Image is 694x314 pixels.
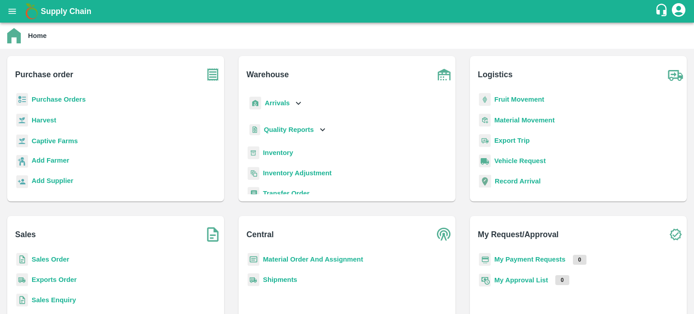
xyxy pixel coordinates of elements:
[494,277,548,284] a: My Approval List
[479,113,491,127] img: material
[433,223,455,246] img: central
[494,256,566,263] a: My Payment Requests
[32,117,56,124] a: Harvest
[248,93,304,113] div: Arrivals
[433,63,455,86] img: warehouse
[15,68,73,81] b: Purchase order
[32,276,77,283] a: Exports Order
[247,68,289,81] b: Warehouse
[478,228,559,241] b: My Request/Approval
[264,126,314,133] b: Quality Reports
[263,149,293,156] a: Inventory
[479,273,491,287] img: approval
[2,1,23,22] button: open drawer
[494,96,544,103] a: Fruit Movement
[32,137,78,145] a: Captive Farms
[248,253,259,266] img: centralMaterial
[28,32,47,39] b: Home
[249,97,261,110] img: whArrival
[248,121,328,139] div: Quality Reports
[479,253,491,266] img: payment
[495,178,541,185] a: Record Arrival
[248,167,259,180] img: inventory
[16,93,28,106] img: reciept
[32,155,69,168] a: Add Farmer
[32,256,69,263] a: Sales Order
[41,5,655,18] a: Supply Chain
[23,2,41,20] img: logo
[664,63,687,86] img: truck
[655,3,671,19] div: customer-support
[478,68,513,81] b: Logistics
[16,294,28,307] img: sales
[202,63,224,86] img: purchase
[7,28,21,43] img: home
[16,175,28,188] img: supplier
[263,276,297,283] a: Shipments
[263,169,332,177] a: Inventory Adjustment
[671,2,687,21] div: account of current user
[41,7,91,16] b: Supply Chain
[16,134,28,148] img: harvest
[32,177,73,184] b: Add Supplier
[16,253,28,266] img: sales
[16,155,28,168] img: farmer
[16,113,28,127] img: harvest
[249,124,260,136] img: qualityReport
[32,296,76,304] a: Sales Enquiry
[494,157,546,164] a: Vehicle Request
[248,187,259,200] img: whTransfer
[263,256,363,263] a: Material Order And Assignment
[265,99,290,107] b: Arrivals
[573,255,587,265] p: 0
[479,93,491,106] img: fruit
[664,223,687,246] img: check
[494,117,555,124] a: Material Movement
[32,157,69,164] b: Add Farmer
[248,146,259,159] img: whInventory
[32,176,73,188] a: Add Supplier
[555,275,569,285] p: 0
[479,155,491,168] img: vehicle
[248,273,259,286] img: shipments
[263,190,309,197] a: Transfer Order
[494,137,530,144] a: Export Trip
[16,273,28,286] img: shipments
[479,134,491,147] img: delivery
[479,175,491,187] img: recordArrival
[15,228,36,241] b: Sales
[202,223,224,246] img: soSales
[247,228,274,241] b: Central
[32,96,86,103] a: Purchase Orders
